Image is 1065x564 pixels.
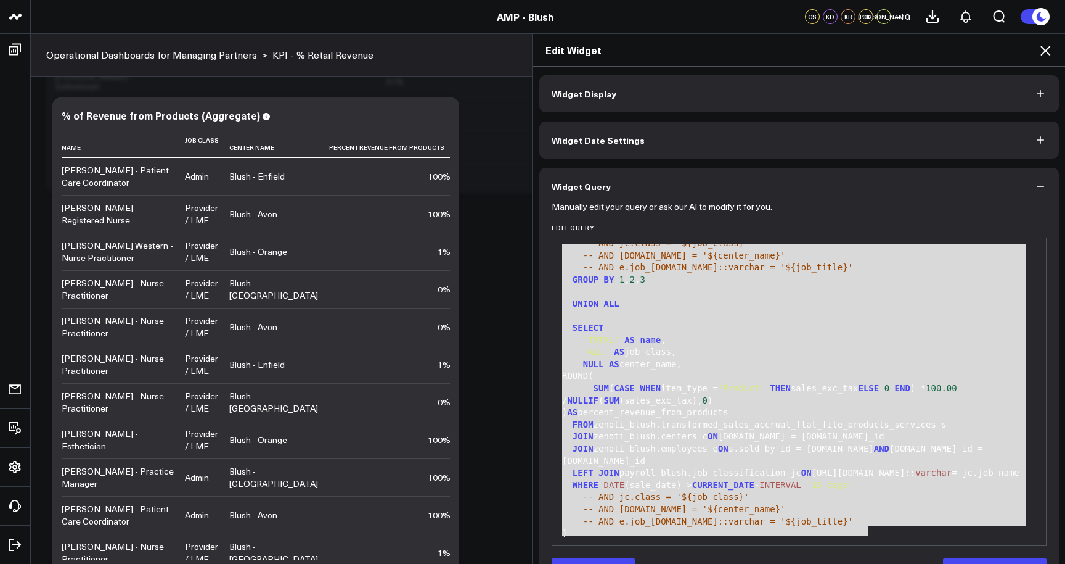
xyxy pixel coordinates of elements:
div: / ( (sales_exc_tax), ) [558,395,1040,407]
span: 'TOTAL' [583,335,619,345]
button: Widget Query [539,168,1059,205]
span: ON [801,468,812,478]
span: UNION [573,299,598,309]
span: NULL [583,359,604,369]
span: AND [874,444,889,454]
span: Widget Query [552,181,611,191]
p: Manually edit your query or ask our AI to modify it for you. [552,202,772,212]
span: 'Product' [718,383,765,393]
span: SELECT [573,323,604,333]
span: 2 [630,275,635,284]
span: BY [603,275,614,284]
h2: Edit Widget [545,43,1053,57]
span: 0 [703,396,708,405]
span: LEFT [573,468,594,478]
div: , , [558,274,1040,286]
span: 100.00 [926,383,957,393]
div: ) [558,528,1040,540]
div: zenoti_blush.employees e s.sold_by_id = [DOMAIN_NAME] [DOMAIN_NAME]_id = [DOMAIN_NAME]_id [558,443,1040,467]
span: ALL [603,299,619,309]
div: CK [859,9,873,24]
span: THEN [770,383,791,393]
button: Widget Date Settings [539,122,1059,159]
span: -- AND e.job_[DOMAIN_NAME]::varchar = '${job_title}' [583,516,853,526]
div: ( item_type = sales_exc_tax ) * [558,383,1040,395]
span: AS [614,347,624,357]
span: JOIN [598,468,619,478]
a: AMP - Blush [497,10,553,23]
span: '15 days' [806,480,853,490]
span: FROM [573,420,594,429]
label: Edit Query [552,224,1047,231]
span: 3 [640,275,645,284]
span: AS [609,359,619,369]
span: END [895,383,910,393]
span: -- AND jc.class = '${job_class}' [583,238,749,248]
div: KD [823,9,838,24]
span: + 10 [894,12,910,21]
span: -- AND [DOMAIN_NAME] = '${center_name}' [583,504,786,514]
span: CURRENT_DATE [692,480,754,490]
span: AS [567,407,577,417]
button: Widget Display [539,75,1059,112]
div: , [558,334,1040,347]
button: +10 [894,9,910,24]
span: ELSE [859,383,879,393]
div: zenoti_blush.transformed_sales_accrual_flat_file_products_services s [558,419,1040,431]
span: ON [708,431,718,441]
span: DATE [603,480,624,490]
div: [PERSON_NAME] [876,9,891,24]
span: SUM [594,383,609,393]
div: ROUND( [558,370,1040,383]
span: ON [718,444,728,454]
span: 1 [619,275,624,284]
div: job_class, [558,346,1040,359]
span: AS [624,335,635,345]
span: Widget Display [552,89,616,99]
span: Widget Date Settings [552,135,645,145]
span: varchar [915,468,952,478]
span: 'ALL' [583,347,609,357]
div: KR [841,9,855,24]
span: 0 [884,383,889,393]
div: (sale_date) > - [558,479,1040,492]
span: JOIN [573,431,594,441]
span: -- AND e.job_[DOMAIN_NAME]::varchar = '${job_title}' [583,262,853,272]
div: zenoti_blush.centers c [DOMAIN_NAME] = [DOMAIN_NAME]_id [558,431,1040,443]
span: -- AND [DOMAIN_NAME] = '${center_name}' [583,251,786,260]
div: CS [805,9,820,24]
span: -- AND jc.class = '${job_class}' [583,492,749,502]
div: center_name, [558,359,1040,371]
span: WHEN [640,383,661,393]
span: INTERVAL [759,480,801,490]
span: CASE [614,383,635,393]
span: GROUP [573,275,598,284]
div: payroll_blush.job_classification jc [URL][DOMAIN_NAME]:: = jc.job_name [558,467,1040,479]
span: JOIN [573,444,594,454]
span: NULLIF [567,396,598,405]
span: SUM [603,396,619,405]
span: WHERE [573,480,598,490]
span: name [640,335,661,345]
div: ) percent_revenue_from_products [558,407,1040,419]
